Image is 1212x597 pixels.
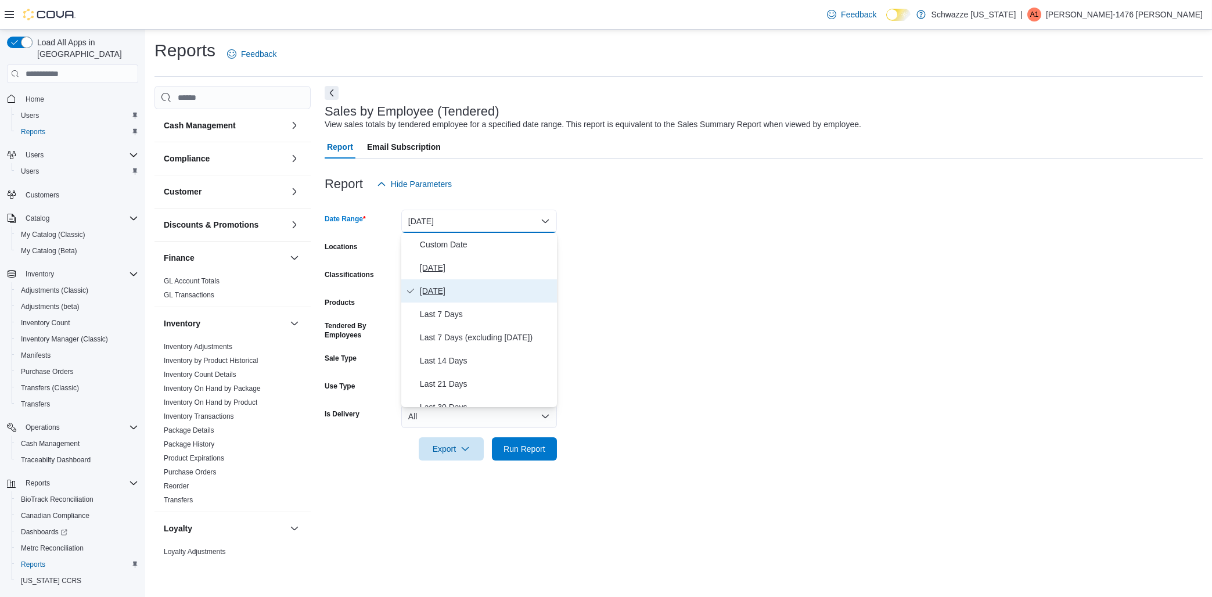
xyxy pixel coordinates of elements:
[12,452,143,468] button: Traceabilty Dashboard
[401,210,557,233] button: [DATE]
[327,135,353,159] span: Report
[420,400,552,414] span: Last 30 Days
[12,163,143,179] button: Users
[26,95,44,104] span: Home
[2,90,143,107] button: Home
[1030,8,1039,21] span: A1
[164,343,232,351] a: Inventory Adjustments
[420,330,552,344] span: Last 7 Days (excluding [DATE])
[21,91,138,106] span: Home
[325,86,339,100] button: Next
[16,283,138,297] span: Adjustments (Classic)
[287,218,301,232] button: Discounts & Promotions
[21,560,45,569] span: Reports
[420,261,552,275] span: [DATE]
[21,455,91,465] span: Traceabilty Dashboard
[932,8,1016,21] p: Schwazze [US_STATE]
[12,573,143,589] button: [US_STATE] CCRS
[12,491,143,508] button: BioTrack Reconciliation
[16,381,84,395] a: Transfers (Classic)
[2,266,143,282] button: Inventory
[164,357,258,365] a: Inventory by Product Historical
[164,496,193,504] a: Transfers
[16,244,138,258] span: My Catalog (Beta)
[164,219,285,231] button: Discounts & Promotions
[21,302,80,311] span: Adjustments (beta)
[12,243,143,259] button: My Catalog (Beta)
[164,318,200,329] h3: Inventory
[2,475,143,491] button: Reports
[16,509,138,523] span: Canadian Compliance
[21,188,64,202] a: Customers
[420,307,552,321] span: Last 7 Days
[287,152,301,166] button: Compliance
[287,317,301,330] button: Inventory
[16,397,55,411] a: Transfers
[287,522,301,535] button: Loyalty
[12,396,143,412] button: Transfers
[21,246,77,256] span: My Catalog (Beta)
[21,420,64,434] button: Operations
[16,228,138,242] span: My Catalog (Classic)
[21,286,88,295] span: Adjustments (Classic)
[21,335,108,344] span: Inventory Manager (Classic)
[391,178,452,190] span: Hide Parameters
[16,525,72,539] a: Dashboards
[16,437,84,451] a: Cash Management
[426,437,477,461] span: Export
[16,316,138,330] span: Inventory Count
[16,300,84,314] a: Adjustments (beta)
[16,574,86,588] a: [US_STATE] CCRS
[16,365,78,379] a: Purchase Orders
[325,382,355,391] label: Use Type
[164,371,236,379] a: Inventory Count Details
[21,167,39,176] span: Users
[21,267,138,281] span: Inventory
[16,541,88,555] a: Metrc Reconciliation
[164,426,214,434] a: Package Details
[12,508,143,524] button: Canadian Compliance
[822,3,881,26] a: Feedback
[287,251,301,265] button: Finance
[21,476,138,490] span: Reports
[26,479,50,488] span: Reports
[21,211,54,225] button: Catalog
[21,367,74,376] span: Purchase Orders
[325,354,357,363] label: Sale Type
[26,214,49,223] span: Catalog
[16,125,50,139] a: Reports
[325,177,363,191] h3: Report
[16,244,82,258] a: My Catalog (Beta)
[164,291,214,299] a: GL Transactions
[16,437,138,451] span: Cash Management
[16,228,90,242] a: My Catalog (Classic)
[16,397,138,411] span: Transfers
[12,107,143,124] button: Users
[16,109,138,123] span: Users
[21,544,84,553] span: Metrc Reconciliation
[21,439,80,448] span: Cash Management
[2,186,143,203] button: Customers
[16,492,98,506] a: BioTrack Reconciliation
[325,118,861,131] div: View sales totals by tendered employee for a specified date range. This report is equivalent to t...
[492,437,557,461] button: Run Report
[164,318,285,329] button: Inventory
[12,226,143,243] button: My Catalog (Classic)
[2,419,143,436] button: Operations
[21,527,67,537] span: Dashboards
[164,547,226,556] span: Loyalty Adjustments
[287,185,301,199] button: Customer
[154,274,311,307] div: Finance
[164,481,189,491] span: Reorder
[164,153,285,164] button: Compliance
[21,148,48,162] button: Users
[16,541,138,555] span: Metrc Reconciliation
[325,270,374,279] label: Classifications
[164,454,224,462] a: Product Expirations
[164,523,192,534] h3: Loyalty
[164,398,257,407] span: Inventory On Hand by Product
[16,283,93,297] a: Adjustments (Classic)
